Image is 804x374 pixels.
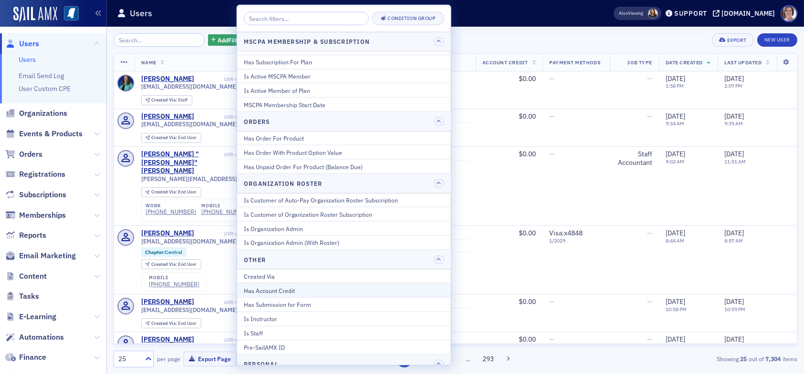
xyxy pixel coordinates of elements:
[5,190,66,200] a: Subscriptions
[724,297,744,306] span: [DATE]
[196,114,255,120] div: USR-4265676
[724,335,744,344] span: [DATE]
[237,207,451,221] button: Is Customer of Organization Roster Subscription
[19,251,76,261] span: Email Marketing
[576,354,797,363] div: Showing out of items
[145,249,165,255] span: Chapter :
[5,352,46,363] a: Finance
[244,71,444,80] div: Is Active MSCPA Member
[5,149,42,160] a: Orders
[619,10,643,17] span: Viewing
[244,360,278,368] h4: Personal
[244,210,444,218] div: Is Customer of Organization Roster Subscription
[480,351,496,367] button: 293
[151,261,178,267] span: Created Via :
[19,210,66,221] span: Memberships
[141,150,222,175] a: [PERSON_NAME] "[PERSON_NAME]" [PERSON_NAME]
[764,354,783,363] strong: 7,304
[739,354,749,363] strong: 25
[118,354,139,364] div: 25
[141,306,238,313] span: [EMAIL_ADDRESS][DOMAIN_NAME]
[666,306,687,313] time: 10:58 PM
[64,6,79,21] img: SailAMX
[244,238,444,247] div: Is Organization Admin (With Roster)
[237,159,451,173] button: Has Unpaid Order For Product (Balance Due)
[244,162,444,171] div: Has Unpaid Order For Product (Balance Due)
[549,59,600,66] span: Payment Methods
[19,352,46,363] span: Finance
[157,354,180,363] label: per page
[141,229,194,238] a: [PERSON_NAME]
[666,112,685,121] span: [DATE]
[727,38,747,43] div: Export
[519,297,536,306] span: $0.00
[201,208,252,215] a: [PHONE_NUMBER]
[724,306,745,313] time: 10:59 PM
[237,97,451,111] button: MSCPA Membership Start Date
[519,112,536,121] span: $0.00
[196,299,255,305] div: USR-4265551
[19,332,64,343] span: Automations
[196,76,255,82] div: USR-4266187
[151,134,178,141] span: Created Via :
[244,255,266,263] h4: Other
[237,269,451,283] button: Created Via
[666,335,685,344] span: [DATE]
[141,298,194,306] a: [PERSON_NAME]
[237,69,451,83] button: Is Active MSCPA Member
[151,321,197,326] div: End User
[721,9,775,18] div: [DOMAIN_NAME]
[146,208,196,215] a: [PHONE_NUMBER]
[151,97,178,103] span: Created Via :
[5,332,64,343] a: Automations
[184,352,237,366] button: Export Page
[237,312,451,326] button: Is Instructor
[237,193,451,207] button: Is Customer of Auto-Pay Organization Roster Subscription
[141,335,194,344] a: [PERSON_NAME]
[724,112,744,121] span: [DATE]
[244,343,444,352] div: Pre-SailAMX ID
[237,83,451,97] button: Is Active Member of Plan
[237,283,451,297] button: Has Account Credit
[5,251,76,261] a: Email Marketing
[724,237,743,244] time: 8:57 AM
[141,75,194,83] a: [PERSON_NAME]
[19,169,65,180] span: Registrations
[549,229,583,237] span: Visa : x4848
[19,39,39,49] span: Users
[151,190,197,195] div: End User
[666,297,685,306] span: [DATE]
[647,335,652,344] span: —
[151,135,197,141] div: End User
[141,259,201,269] div: Created Via: End User
[244,179,322,187] h4: Organization Roster
[19,71,64,80] a: Email Send Log
[549,112,554,121] span: —
[666,344,684,350] time: 9:36 PM
[19,190,66,200] span: Subscriptions
[549,150,554,158] span: —
[208,34,247,46] button: AddFilter
[141,59,157,66] span: Name
[519,229,536,237] span: $0.00
[387,16,435,21] div: Condition Group
[627,59,652,66] span: Job Type
[549,297,554,306] span: —
[141,112,194,121] a: [PERSON_NAME]
[666,237,684,244] time: 8:44 AM
[666,74,685,83] span: [DATE]
[19,84,71,93] a: User Custom CPE
[141,175,255,182] span: [PERSON_NAME][EMAIL_ADDRESS][DOMAIN_NAME]
[146,203,196,209] div: work
[19,291,39,302] span: Tasks
[141,318,201,328] div: Created Via: End User
[196,231,255,237] div: USR-4265618
[619,10,628,16] div: Also
[461,354,475,363] span: …
[647,112,652,121] span: —
[237,221,451,235] button: Is Organization Admin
